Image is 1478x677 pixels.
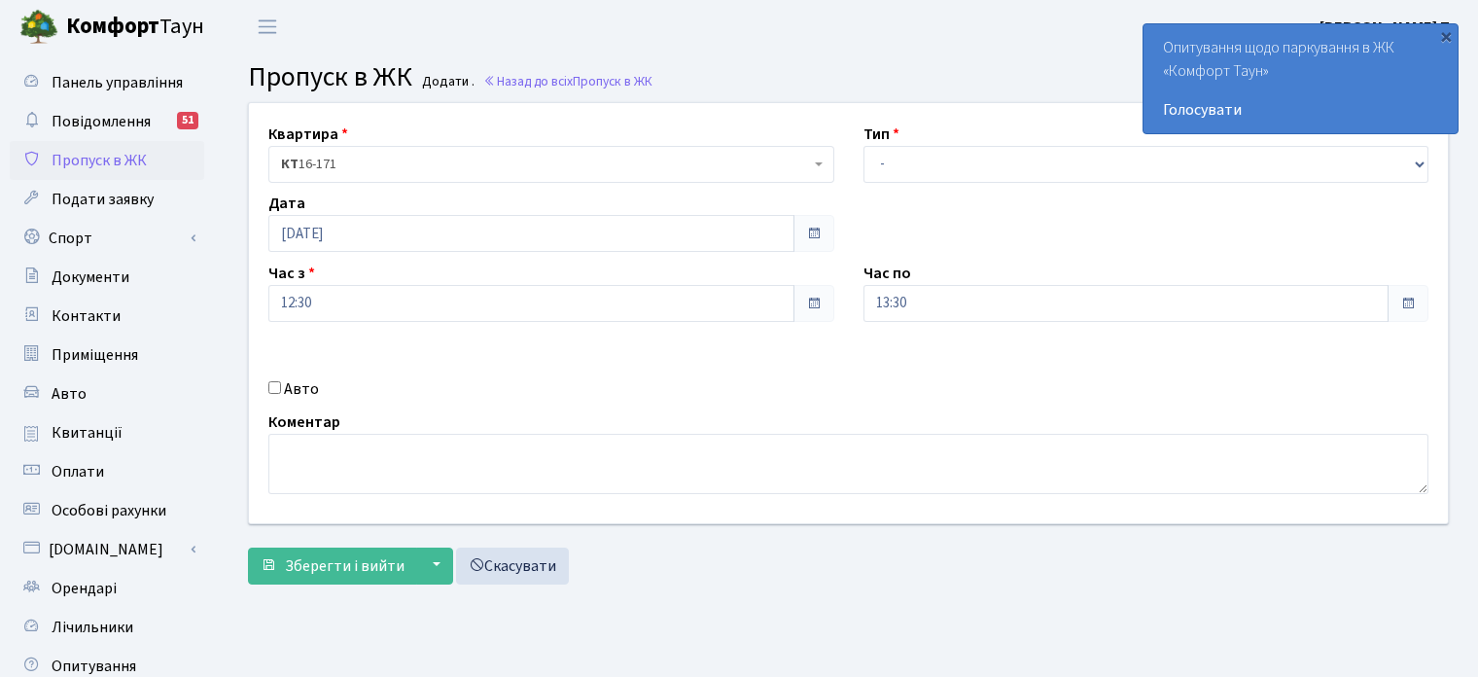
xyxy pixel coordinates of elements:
[1163,98,1438,122] a: Голосувати
[418,74,475,90] small: Додати .
[456,548,569,585] a: Скасувати
[243,11,292,43] button: Переключити навігацію
[52,422,123,444] span: Квитанції
[863,262,911,285] label: Час по
[10,452,204,491] a: Оплати
[52,578,117,599] span: Орендарі
[10,491,204,530] a: Особові рахунки
[52,500,166,521] span: Особові рахунки
[268,262,315,285] label: Час з
[52,617,133,638] span: Лічильники
[573,72,652,90] span: Пропуск в ЖК
[10,102,204,141] a: Повідомлення51
[52,461,104,482] span: Оплати
[268,123,348,146] label: Квартира
[281,155,299,174] b: КТ
[10,608,204,647] a: Лічильники
[248,548,417,585] button: Зберегти і вийти
[10,413,204,452] a: Квитанції
[863,123,899,146] label: Тип
[10,297,204,336] a: Контакти
[1436,26,1456,46] div: ×
[248,57,412,96] span: Пропуск в ЖК
[52,111,151,132] span: Повідомлення
[52,344,138,366] span: Приміщення
[52,189,154,210] span: Подати заявку
[10,63,204,102] a: Панель управління
[177,112,198,129] div: 51
[483,72,652,90] a: Назад до всіхПропуск в ЖК
[281,155,810,174] span: <b>КТ</b>&nbsp;&nbsp;&nbsp;&nbsp;16-171
[52,305,121,327] span: Контакти
[10,180,204,219] a: Подати заявку
[10,258,204,297] a: Документи
[10,336,204,374] a: Приміщення
[52,383,87,405] span: Авто
[10,569,204,608] a: Орендарі
[66,11,204,44] span: Таун
[10,141,204,180] a: Пропуск в ЖК
[268,410,340,434] label: Коментар
[52,267,129,288] span: Документи
[284,377,319,401] label: Авто
[1144,24,1458,133] div: Опитування щодо паркування в ЖК «Комфорт Таун»
[52,72,183,93] span: Панель управління
[10,219,204,258] a: Спорт
[52,150,147,171] span: Пропуск в ЖК
[19,8,58,47] img: logo.png
[52,656,136,677] span: Опитування
[10,530,204,569] a: [DOMAIN_NAME]
[1320,17,1455,38] b: [PERSON_NAME] П.
[268,192,305,215] label: Дата
[66,11,159,42] b: Комфорт
[10,374,204,413] a: Авто
[1320,16,1455,39] a: [PERSON_NAME] П.
[268,146,834,183] span: <b>КТ</b>&nbsp;&nbsp;&nbsp;&nbsp;16-171
[285,555,405,577] span: Зберегти і вийти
